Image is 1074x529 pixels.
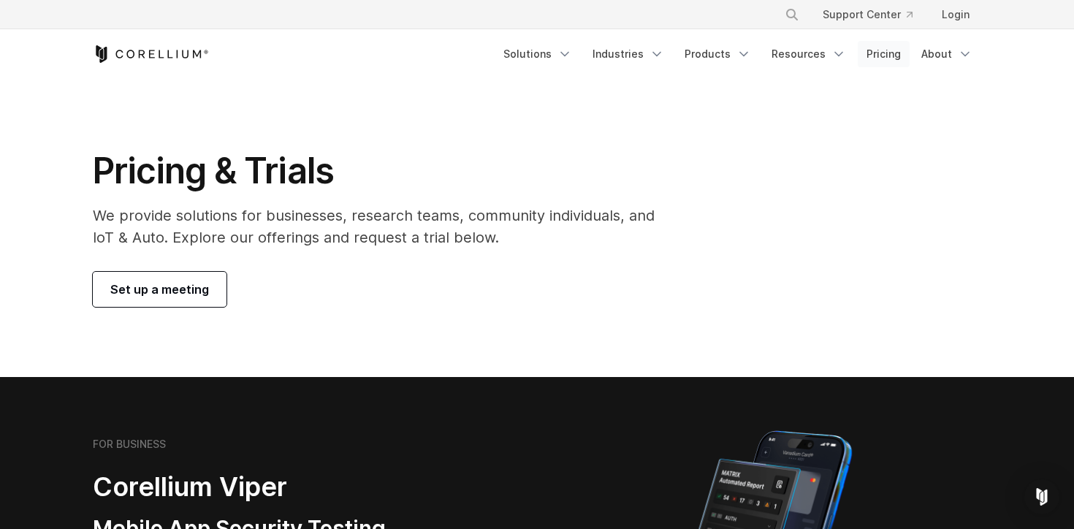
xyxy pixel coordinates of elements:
a: Corellium Home [93,45,209,63]
div: Navigation Menu [767,1,981,28]
div: Navigation Menu [495,41,981,67]
span: Set up a meeting [110,281,209,298]
a: Login [930,1,981,28]
h6: FOR BUSINESS [93,438,166,451]
a: About [913,41,981,67]
h2: Corellium Viper [93,471,467,503]
a: Industries [584,41,673,67]
a: Pricing [858,41,910,67]
div: Open Intercom Messenger [1024,479,1059,514]
a: Resources [763,41,855,67]
h1: Pricing & Trials [93,149,675,193]
a: Set up a meeting [93,272,226,307]
a: Products [676,41,760,67]
a: Support Center [811,1,924,28]
a: Solutions [495,41,581,67]
button: Search [779,1,805,28]
p: We provide solutions for businesses, research teams, community individuals, and IoT & Auto. Explo... [93,205,675,248]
